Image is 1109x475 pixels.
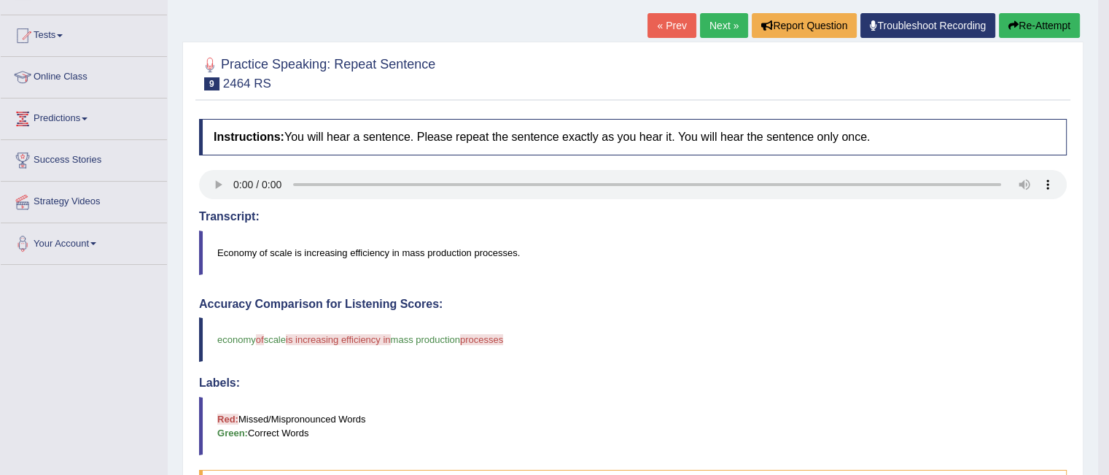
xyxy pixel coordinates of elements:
button: Report Question [752,13,857,38]
a: Next » [700,13,748,38]
span: 9 [204,77,219,90]
span: of [256,334,264,345]
a: Online Class [1,57,167,93]
h2: Practice Speaking: Repeat Sentence [199,54,435,90]
span: scale [264,334,286,345]
blockquote: Economy of scale is increasing efficiency in mass production processes. [199,231,1067,275]
button: Re-Attempt [999,13,1080,38]
b: Instructions: [214,131,284,143]
a: « Prev [647,13,696,38]
a: Success Stories [1,140,167,177]
h4: Labels: [199,376,1067,390]
span: is increasing efficiency in [286,334,391,345]
small: 2464 RS [223,77,271,90]
h4: Transcript: [199,210,1067,223]
h4: You will hear a sentence. Please repeat the sentence exactly as you hear it. You will hear the se... [199,119,1067,155]
b: Red: [217,414,238,425]
span: mass production [391,334,460,345]
a: Predictions [1,99,167,135]
a: Tests [1,15,167,52]
a: Your Account [1,223,167,260]
span: processes [460,334,503,345]
a: Strategy Videos [1,182,167,218]
h4: Accuracy Comparison for Listening Scores: [199,298,1067,311]
blockquote: Missed/Mispronounced Words Correct Words [199,397,1067,455]
span: economy [217,334,256,345]
b: Green: [217,428,248,439]
a: Troubleshoot Recording [860,13,995,38]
